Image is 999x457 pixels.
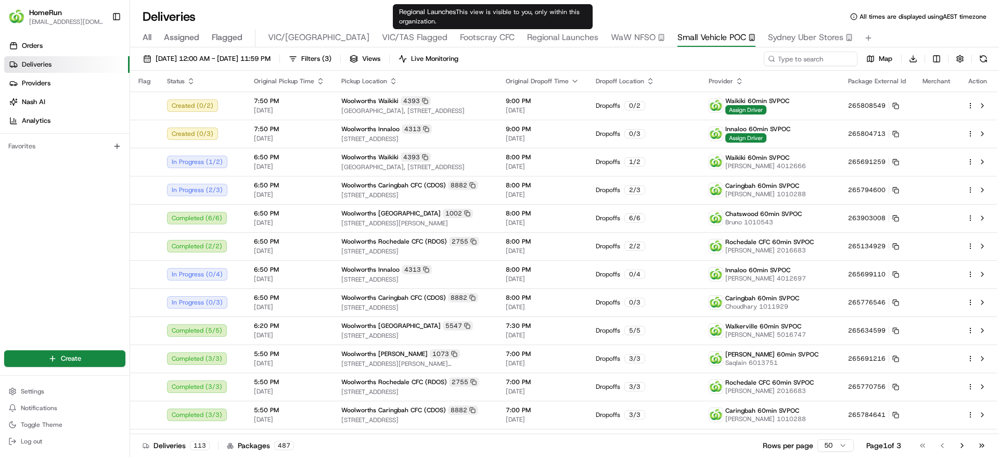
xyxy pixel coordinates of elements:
[22,41,43,50] span: Orders
[677,31,746,44] span: Small Vehicle POC
[506,265,579,274] span: 8:00 PM
[725,407,799,415] span: Caringbah 60min SVPOC
[709,324,723,337] img: ww.png
[709,380,723,393] img: ww.png
[725,378,814,387] span: Rochedale CFC 60min SVPOC
[848,326,899,335] button: 265634599
[848,158,899,166] button: 265691259
[254,294,325,302] span: 6:50 PM
[506,406,579,414] span: 7:00 PM
[848,270,886,278] span: 265699110
[61,354,81,363] span: Create
[4,417,125,432] button: Toggle Theme
[506,77,569,85] span: Original Dropoff Time
[4,350,125,367] button: Create
[596,326,620,335] span: Dropoffs
[341,406,446,414] span: Woolworths Caringbah CFC (CDOS)
[341,77,387,85] span: Pickup Location
[725,133,766,143] span: Assign Driver
[596,354,620,363] span: Dropoffs
[341,97,399,105] span: Woolworths Waikiki
[862,52,897,66] button: Map
[4,138,125,155] div: Favorites
[274,441,294,450] div: 487
[848,130,886,138] span: 265804713
[709,155,723,169] img: ww.png
[411,54,458,64] span: Live Monitoring
[725,218,802,226] span: Bruno 1010543
[848,158,886,166] span: 265691259
[848,130,899,138] button: 265804713
[848,270,899,278] button: 265699110
[443,209,473,218] div: 1002
[624,242,645,251] div: 2 / 2
[725,105,766,115] span: Assign Driver
[402,265,432,274] div: 4313
[341,181,446,189] span: Woolworths Caringbah CFC (CDOS)
[709,352,723,365] img: ww.png
[848,298,899,307] button: 265776546
[709,127,723,141] img: ww.png
[254,162,325,171] span: [DATE]
[848,326,886,335] span: 265634599
[725,415,806,423] span: [PERSON_NAME] 1010288
[848,77,906,85] span: Package External Id
[345,52,385,66] button: Views
[254,378,325,386] span: 5:50 PM
[401,153,431,162] div: 4393
[596,411,620,419] span: Dropoffs
[21,421,62,429] span: Toggle Theme
[138,52,275,66] button: [DATE] 12:00 AM - [DATE] 11:59 PM
[848,354,899,363] button: 265691216
[29,7,62,18] button: HomeRun
[709,77,733,85] span: Provider
[725,274,806,283] span: [PERSON_NAME] 4012697
[763,440,813,451] p: Rows per page
[596,186,620,194] span: Dropoffs
[227,440,294,451] div: Packages
[596,270,620,278] span: Dropoffs
[506,106,579,115] span: [DATE]
[506,125,579,133] span: 9:00 PM
[848,354,886,363] span: 265691216
[341,135,489,143] span: [STREET_ADDRESS]
[725,246,814,255] span: [PERSON_NAME] 2016683
[4,75,130,92] a: Providers
[848,242,899,250] button: 265134929
[460,31,515,44] span: Footscray CFC
[341,416,489,424] span: [STREET_ADDRESS]
[923,77,950,85] span: Merchant
[138,77,150,85] span: Flag
[725,350,818,359] span: [PERSON_NAME] 60min SVPOC
[725,359,818,367] span: Saqlain 6013751
[506,153,579,161] span: 8:00 PM
[22,97,45,107] span: Nash AI
[430,349,460,359] div: 1073
[709,296,723,309] img: ww.png
[449,377,479,387] div: 2755
[143,8,196,25] h1: Deliveries
[190,441,210,450] div: 113
[21,437,42,446] span: Log out
[301,54,331,64] span: Filters
[624,410,645,420] div: 3 / 3
[254,219,325,227] span: [DATE]
[611,31,656,44] span: WaW NFSO
[848,298,886,307] span: 265776546
[848,101,886,110] span: 265808549
[709,211,723,225] img: ww.png
[254,125,325,133] span: 7:50 PM
[596,158,620,166] span: Dropoffs
[443,321,473,331] div: 5547
[506,294,579,302] span: 8:00 PM
[624,157,645,167] div: 1 / 2
[268,31,369,44] span: VIC/[GEOGRAPHIC_DATA]
[506,209,579,218] span: 8:00 PM
[341,275,489,284] span: [STREET_ADDRESS]
[709,183,723,197] img: ww.png
[725,190,806,198] span: [PERSON_NAME] 1010288
[143,440,210,451] div: Deliveries
[709,408,723,422] img: ww.png
[401,96,431,106] div: 4393
[341,163,489,171] span: [GEOGRAPHIC_DATA], [STREET_ADDRESS]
